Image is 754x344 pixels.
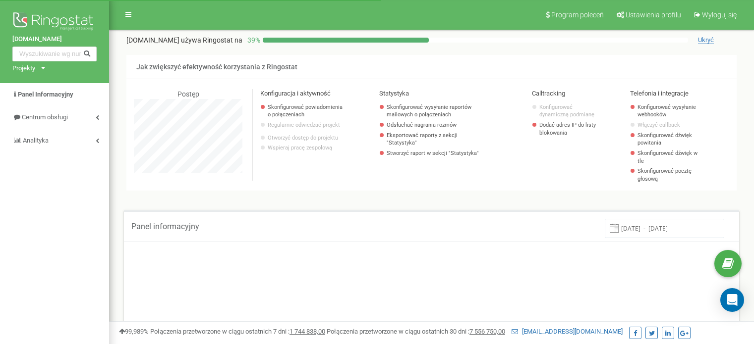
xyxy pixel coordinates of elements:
[638,121,698,129] a: Włączyć callback
[119,328,149,335] span: 99,989%
[512,328,623,335] a: [EMAIL_ADDRESS][DOMAIN_NAME]
[387,121,487,129] a: Odsłuchać nagrania rozmów
[131,222,199,231] span: Panel informacyjny
[177,90,199,98] span: Postęp
[12,47,97,61] input: Wyszukiwanie wg numeru
[379,90,409,97] span: Statystyka
[551,11,604,19] span: Program poleceń
[268,121,344,129] p: Regularnie odwiedzać projekt
[22,113,68,121] span: Centrum obsługi
[290,328,325,335] u: 1 744 838,00
[698,36,714,44] span: Ukryć
[638,103,698,119] a: Konfigurować wysyłanie webhooków
[242,35,263,45] p: 39 %
[387,132,487,147] a: Eksportować raporty z sekcji "Statystyka"
[626,11,681,19] span: Ustawienia profilu
[702,11,737,19] span: Wyloguj się
[638,132,698,147] a: Skonfigurować dźwięk powitania
[12,35,97,44] a: [DOMAIN_NAME]
[181,36,242,44] span: używa Ringostat na
[136,63,297,71] span: Jak zwiększyć efektywność korzystania z Ringostat
[12,10,97,35] img: Ringostat logo
[630,90,689,97] span: Telefonia i integracje
[150,328,325,335] span: Połączenia przetworzone w ciągu ostatnich 7 dni :
[12,64,35,73] div: Projekty
[532,90,565,97] span: Calltracking
[387,149,487,157] a: Stworzyć raport w sekcji "Statystyka"
[327,328,505,335] span: Połączenia przetworzone w ciągu ostatnich 30 dni :
[638,167,698,183] a: Skonfigurować pocztę głosową
[268,103,344,119] a: Skonfigurować powiadomienia o połączeniach
[18,91,73,98] span: Panel Informacyjny
[638,149,698,165] a: Skonfigurować dźwięk w tle
[23,137,49,144] span: Analityka
[469,328,505,335] u: 7 556 750,00
[720,288,744,312] div: Open Intercom Messenger
[387,103,487,119] a: Skonfigurować wysyłanie raportów mailowych o połączeniach
[268,134,344,142] a: Otworzyć dostęp do projektu
[539,103,601,119] a: Konfigurować dynamiczną podmianę
[268,144,344,152] p: Wspieraj pracę zespołową
[126,35,242,45] p: [DOMAIN_NAME]
[539,121,601,137] a: Dodać adres IP do listy blokowania
[260,90,331,97] span: Konfiguracja i aktywność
